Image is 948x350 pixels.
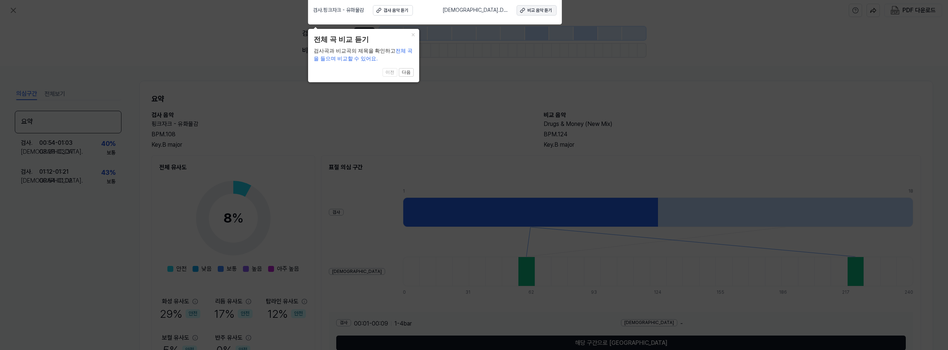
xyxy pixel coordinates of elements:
button: 비교 음악 듣기 [517,5,557,16]
div: 검사곡과 비교곡의 제목을 확인하고 [314,47,414,63]
div: 검사 음악 듣기 [384,7,408,14]
button: 다음 [399,68,414,77]
div: 비교 음악 듣기 [527,7,552,14]
header: 전체 곡 비교 듣기 [314,34,414,45]
button: 검사 음악 듣기 [373,5,413,16]
span: 검사 . 핑크자크 - 유화물감 [313,7,364,14]
span: [DEMOGRAPHIC_DATA] . Drugs & Money (New Mix) [443,7,508,14]
span: 전체 곡을 들으며 비교할 수 있어요. [314,48,413,61]
button: Close [407,29,419,39]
